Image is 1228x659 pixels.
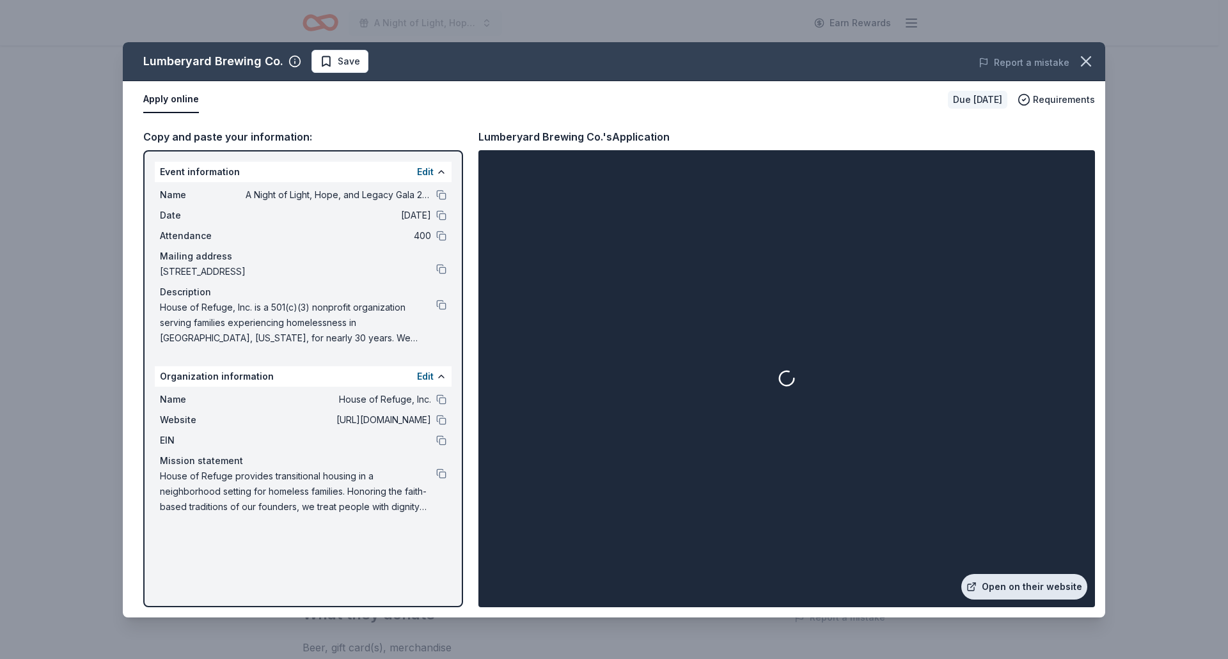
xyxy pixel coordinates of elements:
span: Attendance [160,228,246,244]
span: Name [160,392,246,407]
span: House of Refuge, Inc. [246,392,431,407]
div: Copy and paste your information: [143,128,463,145]
span: A Night of Light, Hope, and Legacy Gala 2026 [246,187,431,203]
button: Report a mistake [979,55,1069,70]
span: House of Refuge, Inc. is a 501(c)(3) nonprofit organization serving families experiencing homeles... [160,300,436,346]
div: Lumberyard Brewing Co.'s Application [478,128,670,145]
a: Open on their website [961,574,1087,600]
div: Mission statement [160,453,446,469]
span: [DATE] [246,208,431,223]
span: EIN [160,433,246,448]
button: Edit [417,369,434,384]
div: Organization information [155,366,452,387]
div: Event information [155,162,452,182]
span: [URL][DOMAIN_NAME] [246,412,431,428]
span: Date [160,208,246,223]
span: House of Refuge provides transitional housing in a neighborhood setting for homeless families. Ho... [160,469,436,515]
div: Description [160,284,446,300]
button: Save [311,50,368,73]
div: Due [DATE] [948,91,1007,109]
span: Name [160,187,246,203]
button: Edit [417,164,434,180]
span: 400 [246,228,431,244]
span: [STREET_ADDRESS] [160,264,436,279]
span: Requirements [1033,92,1095,107]
span: Website [160,412,246,428]
div: Lumberyard Brewing Co. [143,51,283,72]
button: Requirements [1018,92,1095,107]
button: Apply online [143,86,199,113]
div: Mailing address [160,249,446,264]
span: Save [338,54,360,69]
